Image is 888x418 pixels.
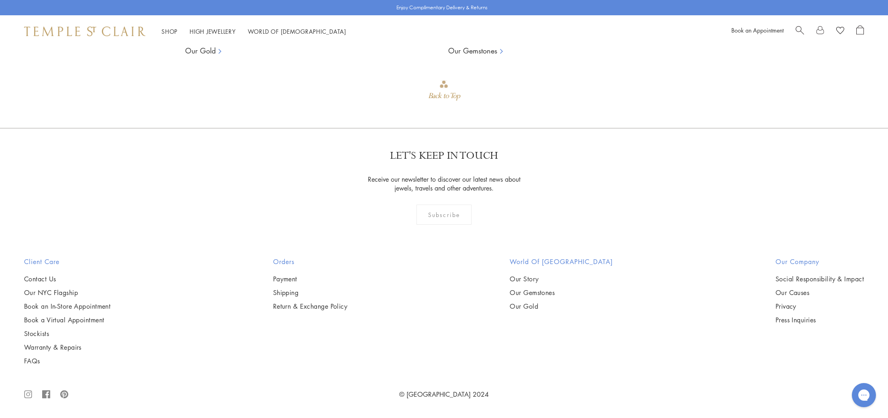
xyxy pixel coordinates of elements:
[856,25,864,37] a: Open Shopping Bag
[510,275,613,283] a: Our Story
[428,80,459,103] div: Go to top
[24,357,110,365] a: FAQs
[396,4,488,12] p: Enjoy Complimentary Delivery & Returns
[273,257,348,266] h2: Orders
[24,288,110,297] a: Our NYC Flagship
[776,288,864,297] a: Our Causes
[24,27,145,36] img: Temple St. Clair
[731,26,784,34] a: Book an Appointment
[510,257,613,266] h2: World of [GEOGRAPHIC_DATA]
[510,288,613,297] a: Our Gemstones
[185,46,216,55] a: Our Gold
[776,257,864,266] h2: Our Company
[273,302,348,311] a: Return & Exchange Policy
[390,149,498,163] p: LET'S KEEP IN TOUCH
[24,257,110,266] h2: Client Care
[776,316,864,324] a: Press Inquiries
[416,205,472,225] div: Subscribe
[273,288,348,297] a: Shipping
[510,302,613,311] a: Our Gold
[161,27,346,37] nav: Main navigation
[24,329,110,338] a: Stockists
[428,89,459,103] div: Back to Top
[24,316,110,324] a: Book a Virtual Appointment
[248,27,346,35] a: World of [DEMOGRAPHIC_DATA]World of [DEMOGRAPHIC_DATA]
[448,46,497,55] a: Our Gemstones
[24,343,110,352] a: Warranty & Repairs
[24,275,110,283] a: Contact Us
[399,390,489,399] a: © [GEOGRAPHIC_DATA] 2024
[273,275,348,283] a: Payment
[24,302,110,311] a: Book an In-Store Appointment
[796,25,804,37] a: Search
[836,25,844,37] a: View Wishlist
[776,302,864,311] a: Privacy
[190,27,236,35] a: High JewelleryHigh Jewellery
[776,275,864,283] a: Social Responsibility & Impact
[848,380,880,410] iframe: Gorgias live chat messenger
[161,27,178,35] a: ShopShop
[363,175,525,193] p: Receive our newsletter to discover our latest news about jewels, travels and other adventures.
